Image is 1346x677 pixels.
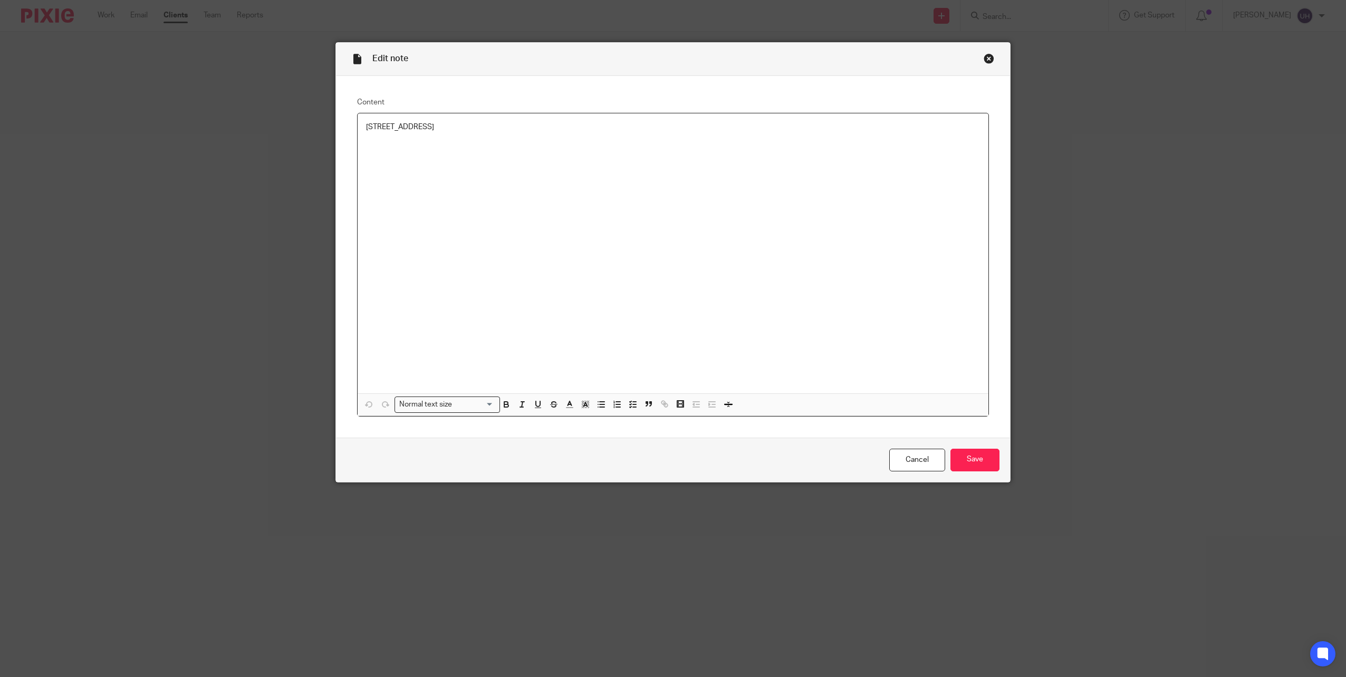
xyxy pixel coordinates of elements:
a: Cancel [889,449,945,471]
input: Search for option [456,399,494,410]
span: Edit note [372,54,408,63]
span: Normal text size [397,399,455,410]
label: Content [357,97,989,108]
p: [STREET_ADDRESS] [366,122,980,132]
input: Save [950,449,999,471]
div: Search for option [395,396,500,413]
div: Close this dialog window [984,53,994,64]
